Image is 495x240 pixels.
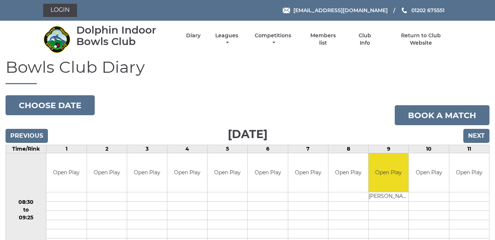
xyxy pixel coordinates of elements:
[293,7,388,14] span: [EMAIL_ADDRESS][DOMAIN_NAME]
[6,145,46,153] td: Time/Rink
[208,145,248,153] td: 5
[6,58,489,84] h1: Bowls Club Diary
[87,153,127,192] td: Open Play
[208,153,247,192] td: Open Play
[186,32,201,39] a: Diary
[395,105,489,125] a: Book a match
[369,145,409,153] td: 9
[167,153,207,192] td: Open Play
[213,32,240,47] a: Leagues
[463,129,489,143] input: Next
[43,4,77,17] a: Login
[369,192,408,201] td: [PERSON_NAME]
[283,8,290,13] img: Email
[449,145,489,153] td: 11
[409,145,449,153] td: 10
[6,95,95,115] button: Choose date
[127,145,167,153] td: 3
[167,145,208,153] td: 4
[248,145,288,153] td: 6
[87,145,127,153] td: 2
[46,153,86,192] td: Open Play
[353,32,377,47] a: Club Info
[369,153,408,192] td: Open Play
[401,6,445,14] a: Phone us 01202 675551
[402,7,407,13] img: Phone us
[253,32,293,47] a: Competitions
[46,145,87,153] td: 1
[283,6,388,14] a: Email [EMAIL_ADDRESS][DOMAIN_NAME]
[248,153,287,192] td: Open Play
[288,145,328,153] td: 7
[6,129,48,143] input: Previous
[409,153,449,192] td: Open Play
[449,153,489,192] td: Open Play
[328,145,368,153] td: 8
[76,24,173,47] div: Dolphin Indoor Bowls Club
[288,153,328,192] td: Open Play
[43,25,71,53] img: Dolphin Indoor Bowls Club
[328,153,368,192] td: Open Play
[306,32,340,47] a: Members list
[411,7,445,14] span: 01202 675551
[390,32,452,47] a: Return to Club Website
[127,153,167,192] td: Open Play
